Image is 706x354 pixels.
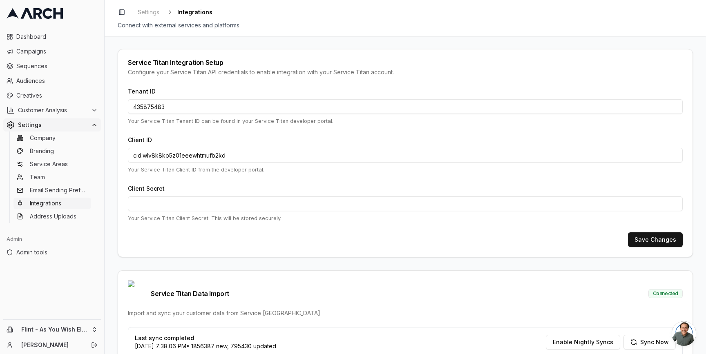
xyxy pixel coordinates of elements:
[13,145,91,157] a: Branding
[128,68,683,76] div: Configure your Service Titan API credentials to enable integration with your Service Titan account.
[628,232,683,247] button: Save Changes
[30,186,88,194] span: Email Sending Preferences
[30,147,54,155] span: Branding
[13,198,91,209] a: Integrations
[13,171,91,183] a: Team
[3,104,101,117] button: Customer Analysis
[128,148,683,163] input: Enter your Client ID
[30,160,68,168] span: Service Areas
[16,248,98,256] span: Admin tools
[3,89,101,102] a: Creatives
[128,214,683,222] p: Your Service Titan Client Secret. This will be stored securely.
[18,121,88,129] span: Settings
[672,321,696,346] a: Open chat
[16,62,98,70] span: Sequences
[3,45,101,58] a: Campaigns
[546,335,620,350] button: Enable Nightly Syncs
[128,59,683,66] div: Service Titan Integration Setup
[3,323,101,336] button: Flint - As You Wish Electric
[128,309,683,317] div: Import and sync your customer data from Service [GEOGRAPHIC_DATA]
[13,132,91,144] a: Company
[138,8,159,16] span: Settings
[30,212,76,220] span: Address Uploads
[3,74,101,87] a: Audiences
[21,341,82,349] a: [PERSON_NAME]
[134,7,163,18] a: Settings
[134,7,212,18] nav: breadcrumb
[128,185,165,192] label: Client Secret
[13,158,91,170] a: Service Areas
[16,33,98,41] span: Dashboard
[128,117,683,125] p: Your Service Titan Tenant ID can be found in your Service Titan developer portal.
[16,47,98,56] span: Campaigns
[30,134,56,142] span: Company
[89,339,100,351] button: Log out
[18,106,88,114] span: Customer Analysis
[16,77,98,85] span: Audiences
[128,166,683,174] p: Your Service Titan Client ID from the developer portal.
[3,60,101,73] a: Sequences
[3,30,101,43] a: Dashboard
[30,173,45,181] span: Team
[128,88,156,95] label: Tenant ID
[623,335,676,350] button: Sync Now
[128,136,152,143] label: Client ID
[21,326,88,333] span: Flint - As You Wish Electric
[128,281,229,307] span: Service Titan Data Import
[177,8,212,16] span: Integrations
[135,342,276,350] p: [DATE] 7:38:06 PM • 1856387 new, 795430 updated
[118,21,693,29] div: Connect with external services and platforms
[30,199,61,207] span: Integrations
[128,281,147,307] img: Service Titan logo
[13,185,91,196] a: Email Sending Preferences
[3,118,101,131] button: Settings
[3,246,101,259] a: Admin tools
[3,233,101,246] div: Admin
[648,289,683,298] div: Connected
[16,91,98,100] span: Creatives
[13,211,91,222] a: Address Uploads
[135,334,276,342] p: Last sync completed
[128,99,683,114] input: Enter your Tenant ID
